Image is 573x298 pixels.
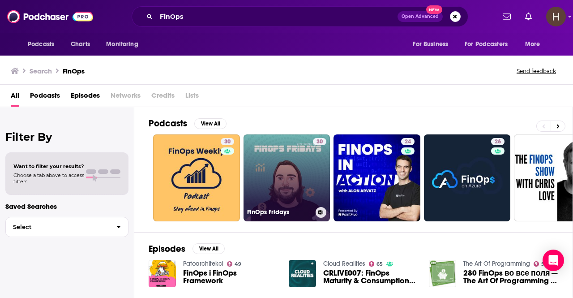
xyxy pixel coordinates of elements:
a: 280 FinOps во все поля — The Art Of Programming [ FinOps ] [463,269,558,285]
a: 30FinOps Fridays [244,134,330,221]
button: open menu [100,36,150,53]
span: Select [6,224,109,230]
a: 65 [369,261,383,267]
h2: Podcasts [149,118,187,129]
button: open menu [21,36,66,53]
a: 24 [401,138,415,145]
span: For Podcasters [465,38,508,51]
span: 24 [405,138,411,147]
div: Open Intercom Messenger [543,250,564,271]
span: 30 [224,138,231,147]
p: Saved Searches [5,202,128,211]
h2: Filter By [5,130,128,143]
a: CRLIVE007: FinOps Maturity & Consumption Forecasting with Alison McIntyre, FinOps Foundation [323,269,418,285]
span: CRLIVE007: FinOps Maturity & Consumption Forecasting with [PERSON_NAME], FinOps Foundation [323,269,418,285]
a: 59 [534,261,548,267]
button: Select [5,217,128,237]
a: 26 [491,138,505,145]
button: Show profile menu [546,7,566,26]
img: FinOps i FinOps Framework [149,260,176,287]
span: 49 [235,262,241,266]
button: open menu [519,36,552,53]
a: 30 [153,134,240,221]
span: Charts [71,38,90,51]
span: 26 [495,138,501,147]
span: New [426,5,442,14]
span: Monitoring [106,38,138,51]
span: 30 [316,138,323,147]
span: 59 [541,262,547,266]
span: Lists [185,88,199,107]
img: Podchaser - Follow, Share and Rate Podcasts [7,8,93,25]
a: 24 [334,134,420,221]
a: Charts [65,36,95,53]
span: Networks [111,88,141,107]
h3: FinOps Fridays [247,208,312,216]
span: Choose a tab above to access filters. [13,172,84,185]
h3: Search [30,67,52,75]
a: Cloud Realities [323,260,365,268]
span: More [525,38,540,51]
span: Want to filter your results? [13,163,84,169]
button: View All [194,118,227,129]
button: Open AdvancedNew [398,11,443,22]
h2: Episodes [149,243,185,255]
a: 26 [424,134,511,221]
a: PodcastsView All [149,118,227,129]
a: Episodes [71,88,100,107]
a: 49 [227,261,242,267]
a: FinOps i FinOps Framework [183,269,278,285]
a: Show notifications dropdown [522,9,535,24]
img: 280 FinOps во все поля — The Art Of Programming [ FinOps ] [429,260,456,287]
span: 65 [376,262,383,266]
img: CRLIVE007: FinOps Maturity & Consumption Forecasting with Alison McIntyre, FinOps Foundation [289,260,316,287]
a: The Art Of Programming [463,260,530,268]
span: Open Advanced [402,14,439,19]
a: Podcasts [30,88,60,107]
button: View All [192,243,225,254]
a: All [11,88,19,107]
div: Search podcasts, credits, & more... [132,6,468,27]
span: For Business [413,38,448,51]
a: Show notifications dropdown [499,9,514,24]
input: Search podcasts, credits, & more... [156,9,398,24]
a: 30 [313,138,326,145]
a: EpisodesView All [149,243,225,255]
h3: FinOps [63,67,85,75]
span: Podcasts [28,38,54,51]
button: open menu [459,36,521,53]
button: Send feedback [514,67,559,75]
button: open menu [406,36,459,53]
a: Patoarchitekci [183,260,223,268]
span: Credits [151,88,175,107]
img: User Profile [546,7,566,26]
a: 30 [221,138,234,145]
span: Logged in as M1ndsharePR [546,7,566,26]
